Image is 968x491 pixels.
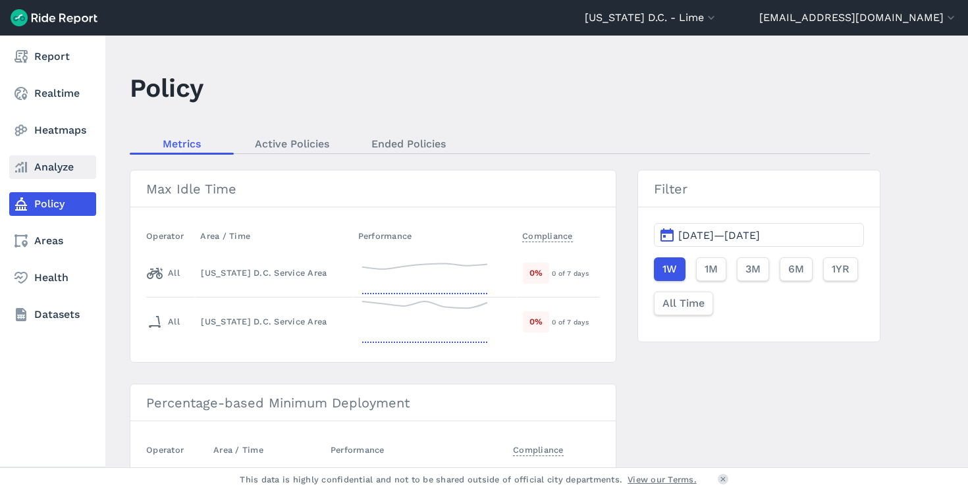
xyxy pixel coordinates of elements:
div: All [147,263,180,284]
button: 1YR [823,257,858,281]
a: Realtime [9,82,96,105]
button: All Time [654,292,713,315]
th: Performance [353,223,517,249]
a: View our Terms. [628,473,697,486]
a: Health [9,266,96,290]
th: Operator [146,223,195,249]
a: Active Policies [234,134,350,153]
span: Compliance [522,227,573,242]
button: 6M [780,257,813,281]
th: Performance [325,437,508,463]
div: 0 % [523,311,549,332]
div: 0 % [523,263,549,283]
span: 1M [705,261,718,277]
button: 1W [654,257,686,281]
h1: Policy [130,70,203,106]
button: [US_STATE] D.C. - Lime [585,10,718,26]
div: All [147,311,180,332]
h3: Max Idle Time [130,170,616,207]
button: 3M [737,257,769,281]
span: All Time [662,296,705,311]
th: Area / Time [208,437,325,463]
h3: Filter [638,170,880,207]
div: [US_STATE] D.C. Service Area [201,267,346,279]
h3: Percentage-based Minimum Deployment [130,384,616,421]
span: 3M [745,261,761,277]
a: Ended Policies [350,134,467,153]
button: [EMAIL_ADDRESS][DOMAIN_NAME] [759,10,957,26]
a: Areas [9,229,96,253]
a: Policy [9,192,96,216]
span: [DATE]—[DATE] [678,229,760,242]
div: [US_STATE] D.C. Service Area [201,315,346,328]
a: Datasets [9,303,96,326]
span: 1YR [832,261,849,277]
img: Ride Report [11,9,97,26]
button: 1M [696,257,726,281]
a: Metrics [130,134,234,153]
button: [DATE]—[DATE] [654,223,864,247]
span: 6M [788,261,804,277]
th: Operator [146,437,208,463]
span: 1W [662,261,677,277]
th: Area / Time [195,223,352,249]
div: 0 of 7 days [552,267,599,279]
div: 0 of 7 days [552,316,599,328]
a: Report [9,45,96,68]
a: Analyze [9,155,96,179]
span: Compliance [513,441,564,456]
a: Heatmaps [9,118,96,142]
